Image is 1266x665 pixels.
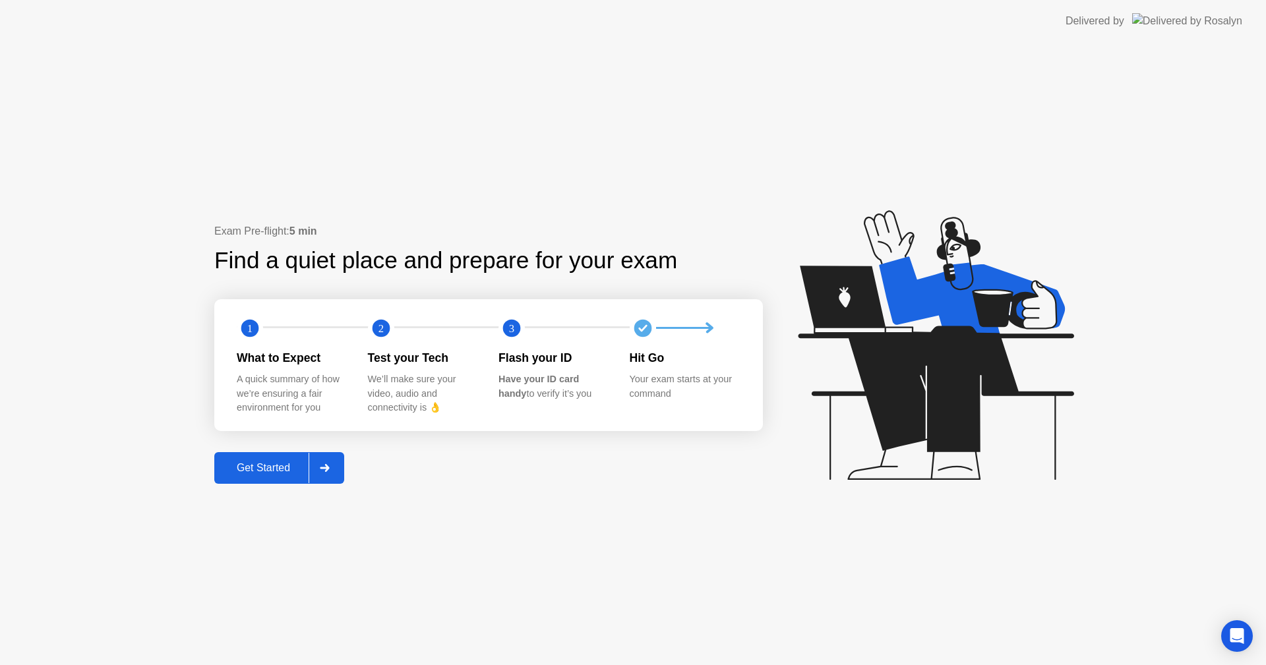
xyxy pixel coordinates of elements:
b: 5 min [289,225,317,237]
div: Delivered by [1066,13,1124,29]
text: 1 [247,322,253,334]
div: Test your Tech [368,349,478,366]
div: What to Expect [237,349,347,366]
text: 2 [378,322,383,334]
div: Open Intercom Messenger [1221,620,1253,652]
div: Exam Pre-flight: [214,223,763,239]
div: A quick summary of how we’re ensuring a fair environment for you [237,372,347,415]
div: Get Started [218,462,309,474]
div: Flash your ID [498,349,609,366]
div: Your exam starts at your command [630,372,740,401]
div: to verify it’s you [498,372,609,401]
text: 3 [509,322,514,334]
div: We’ll make sure your video, audio and connectivity is 👌 [368,372,478,415]
button: Get Started [214,452,344,484]
div: Hit Go [630,349,740,366]
b: Have your ID card handy [498,374,579,399]
div: Find a quiet place and prepare for your exam [214,243,679,278]
img: Delivered by Rosalyn [1132,13,1242,28]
